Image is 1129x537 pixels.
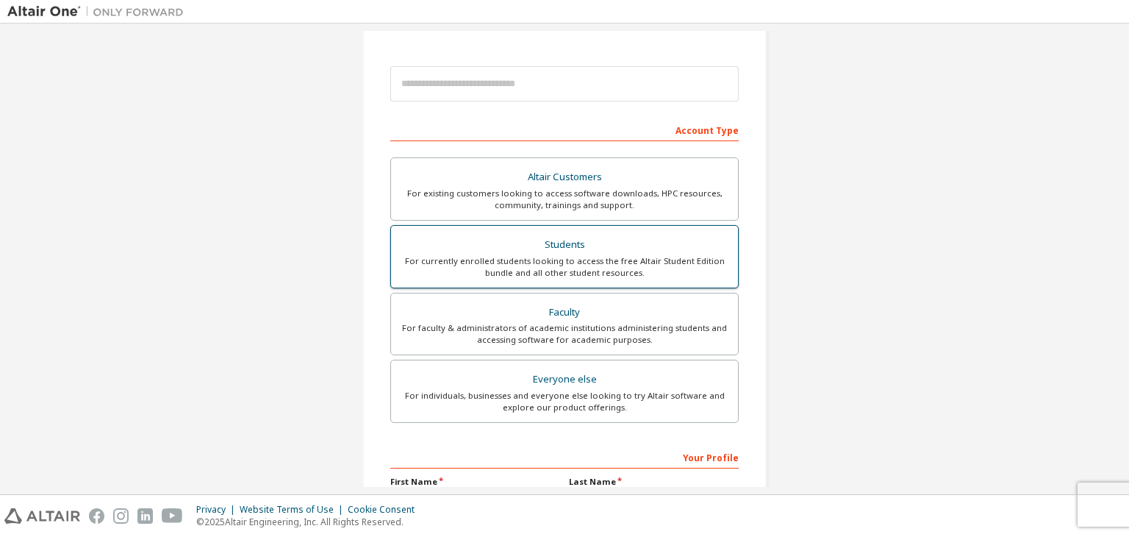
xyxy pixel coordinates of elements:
[400,235,729,255] div: Students
[400,167,729,188] div: Altair Customers
[390,445,739,469] div: Your Profile
[390,118,739,141] div: Account Type
[113,508,129,524] img: instagram.svg
[400,322,729,346] div: For faculty & administrators of academic institutions administering students and accessing softwa...
[7,4,191,19] img: Altair One
[348,504,423,516] div: Cookie Consent
[196,516,423,528] p: © 2025 Altair Engineering, Inc. All Rights Reserved.
[89,508,104,524] img: facebook.svg
[569,476,739,488] label: Last Name
[400,302,729,323] div: Faculty
[137,508,153,524] img: linkedin.svg
[4,508,80,524] img: altair_logo.svg
[162,508,183,524] img: youtube.svg
[400,390,729,413] div: For individuals, businesses and everyone else looking to try Altair software and explore our prod...
[196,504,240,516] div: Privacy
[240,504,348,516] div: Website Terms of Use
[400,369,729,390] div: Everyone else
[400,255,729,279] div: For currently enrolled students looking to access the free Altair Student Edition bundle and all ...
[400,188,729,211] div: For existing customers looking to access software downloads, HPC resources, community, trainings ...
[390,476,560,488] label: First Name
